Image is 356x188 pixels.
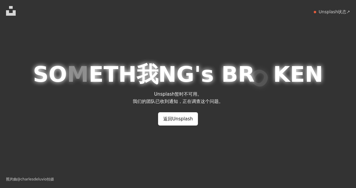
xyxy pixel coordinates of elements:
[238,63,255,86] span: R
[158,63,176,86] span: N
[290,63,305,86] span: E
[194,63,201,86] span: '
[133,91,223,105] p: Unsplash暂时不可用。 我们的团队已收到通知，正在调查这个问题。
[49,63,67,86] span: O
[137,63,158,86] span: 我
[33,63,49,86] span: S
[319,9,350,15] a: Unsplash状态↗
[176,63,194,86] span: G
[67,63,89,86] span: M
[245,64,273,93] span: O
[201,63,214,86] span: s
[103,63,118,86] span: T
[33,63,323,86] h1: 有东西坏了
[6,177,54,182] div: 照片由
[221,63,238,86] span: B
[89,63,103,86] span: E
[158,112,198,126] a: 返回Unsplash
[273,63,290,86] span: K
[305,63,323,86] span: N
[17,177,54,181] a: @charlesdeluvio拍摄
[118,63,136,86] span: H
